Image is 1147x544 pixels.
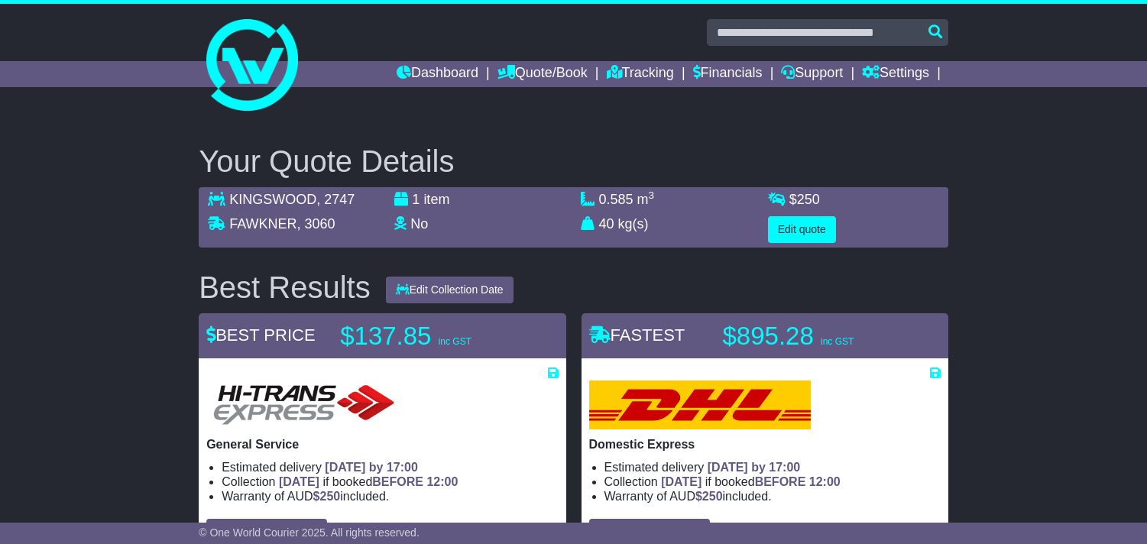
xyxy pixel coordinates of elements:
span: [DATE] by 17:00 [708,461,801,474]
span: 250 [797,192,820,207]
span: No [410,216,428,232]
img: DHL: Domestic Express [589,380,811,429]
a: Financials [693,61,763,87]
sup: 3 [649,189,655,201]
span: kg(s) [618,216,649,232]
span: if booked [661,475,840,488]
p: Domestic Express [589,437,941,452]
span: item [423,192,449,207]
img: HiTrans: General Service [206,380,402,429]
span: [DATE] by 17:00 [325,461,418,474]
h2: Your Quote Details [199,144,948,178]
span: BEST PRICE [206,325,315,345]
span: 40 [599,216,614,232]
li: Estimated delivery [222,460,558,474]
span: 12:00 [426,475,458,488]
a: Settings [862,61,929,87]
p: $895.28 [723,321,914,351]
span: 1 [412,192,420,207]
span: © One World Courier 2025. All rights reserved. [199,526,420,539]
a: Quote/Book [497,61,588,87]
a: Tracking [607,61,674,87]
span: 250 [320,490,341,503]
span: inc GST [821,336,854,347]
span: FAWKNER [229,216,296,232]
p: $137.85 [340,321,531,351]
a: Support [781,61,843,87]
span: FASTEST [589,325,685,345]
span: if booked [279,475,458,488]
p: General Service [206,437,558,452]
button: Edit Collection Date [386,277,514,303]
span: KINGSWOOD [229,192,316,207]
li: Collection [222,474,558,489]
li: Warranty of AUD included. [604,489,941,504]
li: Estimated delivery [604,460,941,474]
span: $ [789,192,820,207]
span: BEFORE [755,475,806,488]
li: Warranty of AUD included. [222,489,558,504]
span: , 2747 [316,192,355,207]
span: $ [695,490,723,503]
span: inc GST [439,336,471,347]
a: Dashboard [397,61,478,87]
div: Best Results [191,270,378,304]
span: $ [313,490,341,503]
span: [DATE] [661,475,701,488]
span: 250 [702,490,723,503]
span: BEFORE [372,475,423,488]
span: 12:00 [809,475,841,488]
span: m [637,192,655,207]
span: 0.585 [599,192,633,207]
button: Edit quote [768,216,836,243]
span: [DATE] [279,475,319,488]
span: , 3060 [297,216,335,232]
li: Collection [604,474,941,489]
